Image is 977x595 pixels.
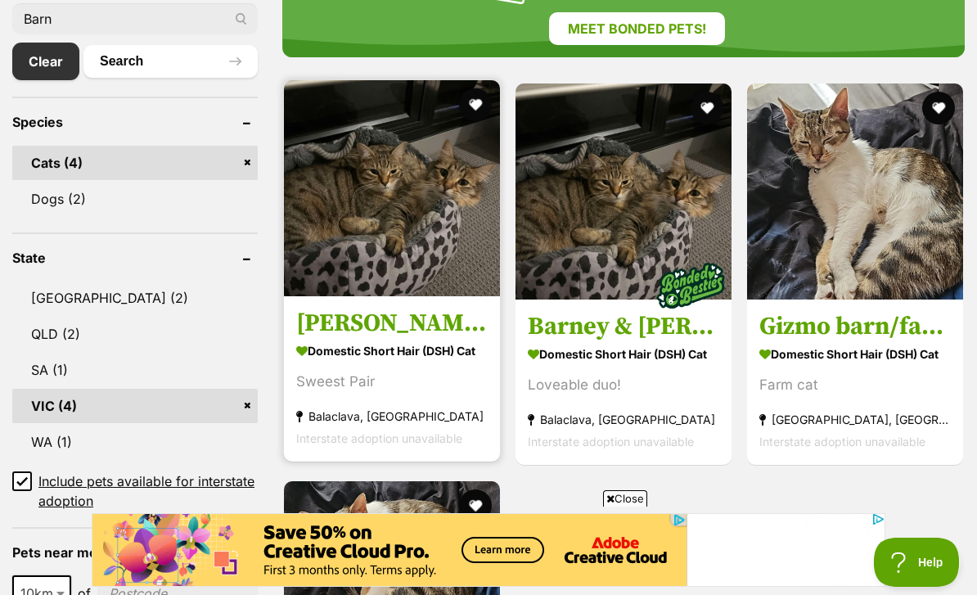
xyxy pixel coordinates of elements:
[12,353,258,387] a: SA (1)
[650,246,732,327] img: bonded besties
[691,92,723,124] button: favourite
[528,435,694,449] span: Interstate adoption unavailable
[759,409,951,431] strong: [GEOGRAPHIC_DATA], [GEOGRAPHIC_DATA]
[92,513,885,587] iframe: Advertisement
[549,12,725,45] a: Meet bonded pets!
[12,389,258,423] a: VIC (4)
[296,406,488,428] strong: Balaclava, [GEOGRAPHIC_DATA]
[528,312,719,343] h3: Barney & [PERSON_NAME]
[12,471,258,511] a: Include pets available for interstate adoption
[12,545,258,560] header: Pets near me within
[12,115,258,129] header: Species
[38,471,258,511] span: Include pets available for interstate adoption
[516,300,732,466] a: Barney & [PERSON_NAME] Domestic Short Hair (DSH) Cat Loveable duo! Balaclava, [GEOGRAPHIC_DATA] I...
[119,1,129,12] img: adc.png
[296,372,488,394] div: Sweest Pair
[459,489,492,522] button: favourite
[874,538,961,587] iframe: Help Scout Beacon - Open
[12,250,258,265] header: State
[759,312,951,343] h3: Gizmo barn/farm cat looking for a home
[12,43,79,80] a: Clear
[296,340,488,363] strong: Domestic Short Hair (DSH) Cat
[603,490,647,507] span: Close
[747,83,963,300] img: Gizmo barn/farm cat looking for a home - Domestic Short Hair (DSH) Cat
[759,375,951,397] div: Farm cat
[747,300,963,466] a: Gizmo barn/farm cat looking for a home Domestic Short Hair (DSH) Cat Farm cat [GEOGRAPHIC_DATA], ...
[296,432,462,446] span: Interstate adoption unavailable
[12,3,258,34] input: Toby
[459,88,492,121] button: favourite
[284,80,500,296] img: Fred & Barney - Domestic Short Hair (DSH) Cat
[12,317,258,351] a: QLD (2)
[759,343,951,367] strong: Domestic Short Hair (DSH) Cat
[528,343,719,367] strong: Domestic Short Hair (DSH) Cat
[12,146,258,180] a: Cats (4)
[759,435,925,449] span: Interstate adoption unavailable
[12,281,258,315] a: [GEOGRAPHIC_DATA] (2)
[296,309,488,340] h3: [PERSON_NAME] & [PERSON_NAME]
[528,409,719,431] strong: Balaclava, [GEOGRAPHIC_DATA]
[528,375,719,397] div: Loveable duo!
[284,296,500,462] a: [PERSON_NAME] & [PERSON_NAME] Domestic Short Hair (DSH) Cat Sweest Pair Balaclava, [GEOGRAPHIC_DA...
[83,45,258,78] button: Search
[516,83,732,300] img: Barney & Fred - Domestic Short Hair (DSH) Cat
[922,92,955,124] button: favourite
[12,425,258,459] a: WA (1)
[12,182,258,216] a: Dogs (2)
